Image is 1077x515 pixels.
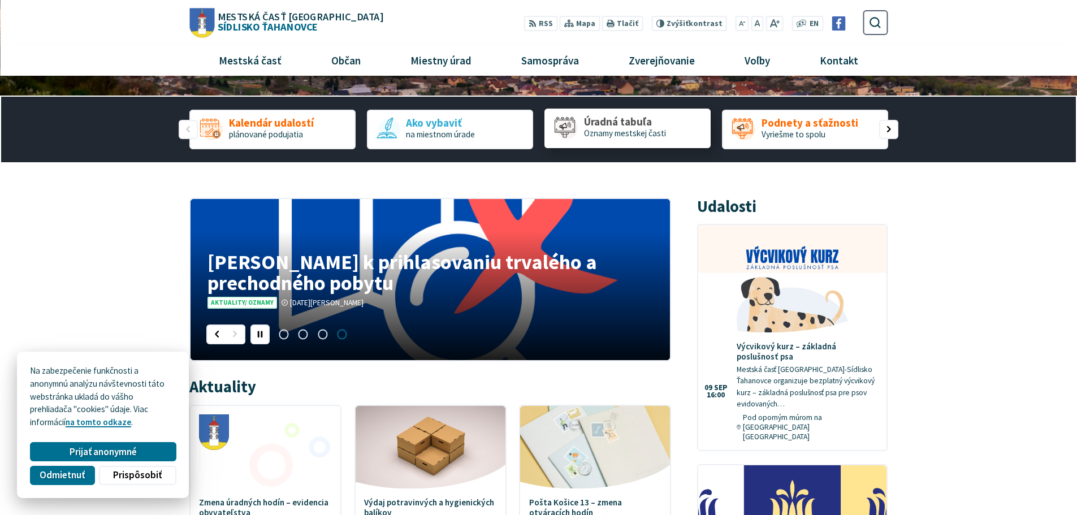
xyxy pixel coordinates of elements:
a: Výcvikový kurz – základná poslušnosť psa Mestská časť [GEOGRAPHIC_DATA]-Sídlisko Ťahanovce organi... [698,225,886,450]
h4: Výcvikový kurz – základná poslušnosť psa [737,341,878,362]
span: Mapa [576,18,595,30]
a: EN [807,18,822,30]
span: Prejsť na slajd 1 [274,324,293,344]
img: Prejsť na domovskú stránku [189,8,214,37]
span: Tlačiť [617,19,638,28]
button: Tlačiť [602,16,643,31]
span: Kalendár udalostí [229,117,314,129]
a: Mapa [560,16,600,31]
span: Ako vybaviť [406,117,475,129]
span: Podnety a sťažnosti [762,117,858,129]
a: Mestská časť [198,45,302,76]
span: kontrast [667,19,723,28]
span: EN [810,18,819,30]
a: Občan [310,45,381,76]
a: Samospráva [501,45,600,76]
a: Logo Sídlisko Ťahanovce, prejsť na domovskú stránku. [189,8,383,37]
div: Nasledujúci slajd [226,324,245,344]
button: Nastaviť pôvodnú veľkosť písma [751,16,763,31]
div: 4 / 5 [722,110,888,149]
span: Zverejňovanie [625,45,699,76]
div: Nasledujúci slajd [879,120,898,139]
span: Občan [327,45,365,76]
button: Odmietnuť [30,466,94,485]
span: plánované podujatia [229,129,303,140]
span: [DATE][PERSON_NAME] [290,298,364,308]
button: Zväčšiť veľkosť písma [765,16,783,31]
span: Vyriešme to spolu [762,129,825,140]
span: Aktuality [207,297,277,309]
span: na miestnom úrade [406,129,475,140]
span: RSS [539,18,553,30]
div: 2 / 5 [367,110,533,149]
button: Zvýšiťkontrast [651,16,726,31]
p: Na zabezpečenie funkčnosti a anonymnú analýzu návštevnosti táto webstránka ukladá do vášho prehli... [30,365,176,429]
span: Mestská časť [GEOGRAPHIC_DATA] [218,11,383,21]
span: Prijať anonymné [70,446,137,458]
span: Voľby [741,45,775,76]
a: Miestny úrad [390,45,492,76]
span: Pod oporným múrom na [GEOGRAPHIC_DATA] [GEOGRAPHIC_DATA] [743,413,877,442]
span: Oznamy mestskej časti [584,128,666,139]
a: [PERSON_NAME] k prihlasovaniu trvalého a prechodného pobytu Aktuality/ Oznamy [DATE][PERSON_NAME] [191,199,670,360]
p: Mestská časť [GEOGRAPHIC_DATA]-Sídlisko Ťahanovce organizuje bezplatný výcvikový kurz – základná ... [737,364,878,410]
span: 16:00 [704,391,728,399]
span: Prispôsobiť [113,469,162,481]
span: Samospráva [517,45,583,76]
a: Voľby [724,45,791,76]
span: Miestny úrad [406,45,475,76]
a: Ako vybaviť na miestnom úrade [367,110,533,149]
img: Prejsť na Facebook stránku [832,16,846,31]
span: Prejsť na slajd 4 [332,324,352,344]
span: Úradná tabuľa [584,116,666,128]
span: sep [714,384,728,392]
span: Kontakt [816,45,863,76]
div: 1 / 5 [189,110,356,149]
h3: Aktuality [189,378,256,396]
button: Zmenšiť veľkosť písma [736,16,749,31]
span: / Oznamy [245,298,274,306]
a: Zverejňovanie [608,45,716,76]
div: 3 / 5 [544,110,711,149]
h1: Sídlisko Ťahanovce [214,11,383,32]
span: Odmietnuť [40,469,85,481]
a: Kalendár udalostí plánované podujatia [189,110,356,149]
a: Podnety a sťažnosti Vyriešme to spolu [722,110,888,149]
span: Zvýšiť [667,19,689,28]
a: Úradná tabuľa Oznamy mestskej časti [544,109,711,148]
span: Mestská časť [214,45,286,76]
h3: Udalosti [697,198,756,215]
button: Prijať anonymné [30,442,176,461]
h4: [PERSON_NAME] k prihlasovaniu trvalého a prechodného pobytu [207,252,652,292]
div: Predošlý slajd [179,120,198,139]
button: Prispôsobiť [99,466,176,485]
div: Pozastaviť pohyb slajdera [250,324,270,344]
a: RSS [524,16,557,31]
div: 4 / 4 [191,199,670,360]
a: na tomto odkaze [66,417,131,427]
span: Prejsť na slajd 2 [293,324,313,344]
a: Kontakt [799,45,879,76]
span: 09 [704,384,712,392]
div: Predošlý slajd [206,324,226,344]
span: Prejsť na slajd 3 [313,324,332,344]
